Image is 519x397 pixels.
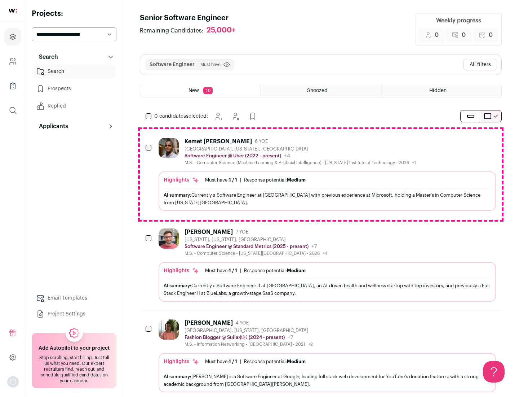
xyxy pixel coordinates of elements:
[185,328,313,333] div: [GEOGRAPHIC_DATA], [US_STATE], [GEOGRAPHIC_DATA]
[185,228,233,236] div: [PERSON_NAME]
[205,177,237,183] div: Must have:
[229,178,237,182] span: 1 / 1
[308,342,313,346] span: +2
[164,176,199,184] div: Highlights
[140,13,243,23] h1: Senior Software Engineer
[229,268,237,273] span: 1 / 1
[203,87,213,94] span: 10
[287,268,306,273] span: Medium
[185,250,328,256] div: M.S. - Computer Science - [US_STATE][GEOGRAPHIC_DATA] - 2026
[39,345,110,352] h2: Add Autopilot to your project
[185,244,309,249] p: Software Engineer @ Standard Metrics (2025 - present)
[463,59,497,70] button: All filters
[159,228,179,249] img: 0fb184815f518ed3bcaf4f46c87e3bafcb34ea1ec747045ab451f3ffb05d485a
[35,122,68,131] p: Applicants
[32,307,116,321] a: Project Settings
[185,160,416,166] div: M.S. - Computer Science (Machine Learning & Artificial Intelligence) - [US_STATE] Institute of Te...
[228,109,243,123] button: Hide
[32,64,116,79] a: Search
[205,177,306,183] ul: |
[154,113,208,120] span: selected:
[7,376,19,388] img: nopic.png
[245,109,260,123] button: Add to Prospects
[288,335,293,340] span: +7
[244,177,306,183] div: Response potential:
[185,237,328,243] div: [US_STATE], [US_STATE], [GEOGRAPHIC_DATA]
[164,283,191,288] span: AI summary:
[205,359,306,365] ul: |
[164,193,191,197] span: AI summary:
[32,82,116,96] a: Prospects
[462,31,466,39] span: 0
[185,341,313,347] div: M.S. - Information Networking - [GEOGRAPHIC_DATA] - 2021
[154,114,186,119] span: 0 candidates
[185,138,252,145] div: Kemet [PERSON_NAME]
[159,319,179,340] img: 322c244f3187aa81024ea13e08450523775794405435f85740c15dbe0cd0baab.jpg
[284,153,290,158] span: +4
[236,229,248,235] span: 7 YOE
[436,16,481,25] div: Weekly progress
[229,359,237,364] span: 1 / 1
[412,161,416,165] span: +1
[159,138,179,158] img: 1d26598260d5d9f7a69202d59cf331847448e6cffe37083edaed4f8fc8795bfe
[185,153,281,159] p: Software Engineer @ Uber (2022 - present)
[307,88,328,93] span: Snoozed
[164,374,191,379] span: AI summary:
[435,31,439,39] span: 0
[164,282,491,297] div: Currently a Software Engineer II at [GEOGRAPHIC_DATA], an AI-driven health and wellness startup w...
[7,376,19,388] button: Open dropdown
[159,319,496,392] a: [PERSON_NAME] 4 YOE [GEOGRAPHIC_DATA], [US_STATE], [GEOGRAPHIC_DATA] Fashion Blogger @ Suila水啦 (2...
[244,268,306,274] div: Response potential:
[381,84,501,97] a: Hidden
[205,359,237,365] div: Must have:
[32,50,116,64] button: Search
[164,358,199,365] div: Highlights
[185,335,285,340] p: Fashion Blogger @ Suila水啦 (2024 - present)
[255,139,268,144] span: 6 YOE
[188,88,199,93] span: New
[36,355,112,384] div: Stop scrolling, start hiring. Just tell us what you need. Our expert recruiters find, reach out, ...
[35,53,58,61] p: Search
[4,77,21,95] a: Company Lists
[211,109,225,123] button: Snooze
[140,26,204,35] span: Remaining Candidates:
[164,191,491,206] div: Currently a Software Engineer at [GEOGRAPHIC_DATA] with previous experience at Microsoft, holding...
[244,359,306,365] div: Response potential:
[207,26,236,35] div: 25,000+
[159,228,496,301] a: [PERSON_NAME] 7 YOE [US_STATE], [US_STATE], [GEOGRAPHIC_DATA] Software Engineer @ Standard Metric...
[150,61,195,68] button: Software Engineer
[32,119,116,134] button: Applicants
[4,28,21,45] a: Projects
[429,88,447,93] span: Hidden
[164,373,491,388] div: [PERSON_NAME] is a Software Engineer at Google, leading full stack web development for YouTube's ...
[32,9,116,19] h2: Projects:
[185,319,233,327] div: [PERSON_NAME]
[32,99,116,113] a: Replied
[32,333,116,388] a: Add Autopilot to your project Stop scrolling, start hiring. Just tell us what you need. Our exper...
[159,138,496,211] a: Kemet [PERSON_NAME] 6 YOE [GEOGRAPHIC_DATA], [US_STATE], [GEOGRAPHIC_DATA] Software Engineer @ Ub...
[483,361,505,383] iframe: Help Scout Beacon - Open
[4,53,21,70] a: Company and ATS Settings
[236,320,249,326] span: 4 YOE
[200,62,221,67] span: Must have
[287,359,306,364] span: Medium
[205,268,306,274] ul: |
[32,291,116,305] a: Email Templates
[311,244,317,249] span: +7
[261,84,381,97] a: Snoozed
[185,146,416,152] div: [GEOGRAPHIC_DATA], [US_STATE], [GEOGRAPHIC_DATA]
[9,9,17,13] img: wellfound-shorthand-0d5821cbd27db2630d0214b213865d53afaa358527fdda9d0ea32b1df1b89c2c.svg
[323,251,328,256] span: +4
[164,267,199,274] div: Highlights
[489,31,493,39] span: 0
[287,178,306,182] span: Medium
[205,268,237,274] div: Must have:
